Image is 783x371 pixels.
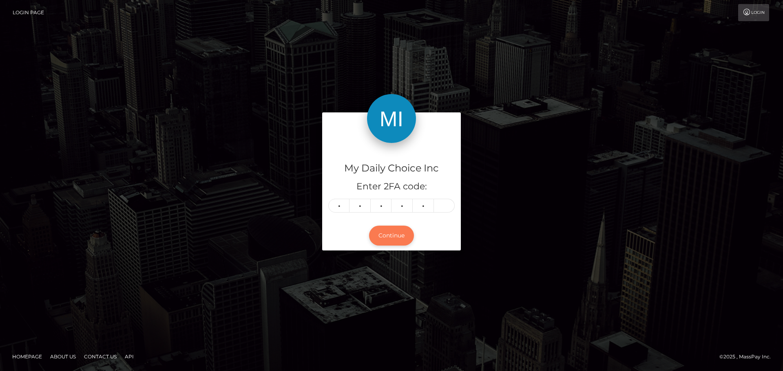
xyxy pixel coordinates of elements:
[9,350,45,363] a: Homepage
[328,161,455,176] h4: My Daily Choice Inc
[47,350,79,363] a: About Us
[328,180,455,193] h5: Enter 2FA code:
[122,350,137,363] a: API
[738,4,769,21] a: Login
[367,94,416,143] img: My Daily Choice Inc
[13,4,44,21] a: Login Page
[719,352,777,361] div: © 2025 , MassPay Inc.
[369,226,414,246] button: Continue
[81,350,120,363] a: Contact Us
